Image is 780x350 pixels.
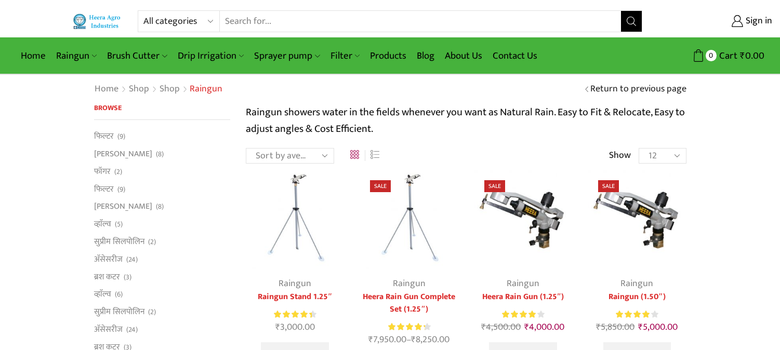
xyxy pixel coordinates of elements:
[102,44,172,68] a: Brush Cutter
[481,319,486,335] span: ₹
[117,184,125,195] span: (9)
[365,44,412,68] a: Products
[388,321,425,332] span: Rated out of 5
[126,254,138,265] span: (24)
[94,320,123,338] a: अ‍ॅसेसरीज
[484,180,505,192] span: Sale
[94,303,144,321] a: सुप्रीम सिलपोलिन
[368,332,373,347] span: ₹
[124,272,131,282] span: (3)
[115,289,123,300] span: (6)
[275,319,280,335] span: ₹
[117,131,125,142] span: (9)
[156,149,164,159] span: (8)
[249,44,325,68] a: Sprayer pump
[368,332,406,347] bdi: 7,950.00
[94,83,222,96] nav: Breadcrumb
[246,148,334,164] select: Shop order
[275,319,315,335] bdi: 3,000.00
[616,309,658,320] div: Rated 4.00 out of 5
[156,201,164,212] span: (8)
[148,237,156,247] span: (2)
[502,309,544,320] div: Rated 4.00 out of 5
[94,163,111,180] a: फॉगर
[94,102,122,114] span: Browse
[190,84,222,95] h1: Raingun
[440,44,487,68] a: About Us
[393,276,426,291] a: Raingun
[412,44,440,68] a: Blog
[706,50,717,61] span: 0
[507,276,539,291] a: Raingun
[173,44,249,68] a: Drip Irrigation
[360,333,458,347] span: –
[588,291,686,303] a: Raingun (1.50″)
[148,307,156,317] span: (2)
[620,276,653,291] a: Raingun
[246,104,686,137] p: Raingun showers water in the fields whenever you want as Natural Rain. Easy to Fit & Relocate, Ea...
[94,233,144,250] a: सुप्रीम सिलपोलिन
[94,268,120,286] a: ब्रश कटर
[94,286,111,303] a: व्हाॅल्व
[596,319,601,335] span: ₹
[370,180,391,192] span: Sale
[740,48,764,64] bdi: 0.00
[588,170,686,268] img: Heera Raingun 1.50
[474,291,572,303] a: Heera Rain Gun (1.25″)
[246,291,344,303] a: Raingun Stand 1.25″
[114,167,122,177] span: (2)
[94,145,152,163] a: [PERSON_NAME]
[16,44,51,68] a: Home
[598,180,619,192] span: Sale
[94,83,119,96] a: Home
[638,319,678,335] bdi: 5,000.00
[590,83,686,96] a: Return to previous page
[94,250,123,268] a: अ‍ॅसेसरीज
[51,44,102,68] a: Raingun
[325,44,365,68] a: Filter
[638,319,643,335] span: ₹
[411,332,416,347] span: ₹
[616,309,650,320] span: Rated out of 5
[740,48,745,64] span: ₹
[274,309,312,320] span: Rated out of 5
[360,170,458,268] img: Heera Rain Gun Complete Set
[388,321,430,332] div: Rated 4.38 out of 5
[220,11,620,32] input: Search for...
[524,319,564,335] bdi: 4,000.00
[653,46,764,65] a: 0 Cart ₹0.00
[524,319,529,335] span: ₹
[94,216,111,233] a: व्हाॅल्व
[743,15,772,28] span: Sign in
[126,325,138,335] span: (24)
[246,170,344,268] img: Raingun Stand 1.25"
[621,11,642,32] button: Search button
[411,332,450,347] bdi: 8,250.00
[481,319,521,335] bdi: 4,500.00
[159,83,180,96] a: Shop
[115,219,123,230] span: (5)
[94,180,114,198] a: फिल्टर
[658,12,772,31] a: Sign in
[360,291,458,316] a: Heera Rain Gun Complete Set (1.25″)
[609,149,631,163] span: Show
[474,170,572,268] img: Heera Raingun 1.50
[502,309,536,320] span: Rated out of 5
[128,83,150,96] a: Shop
[274,309,316,320] div: Rated 4.50 out of 5
[487,44,543,68] a: Contact Us
[279,276,311,291] a: Raingun
[94,130,114,145] a: फिल्टर
[94,198,152,216] a: [PERSON_NAME]
[717,49,737,63] span: Cart
[596,319,634,335] bdi: 5,850.00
